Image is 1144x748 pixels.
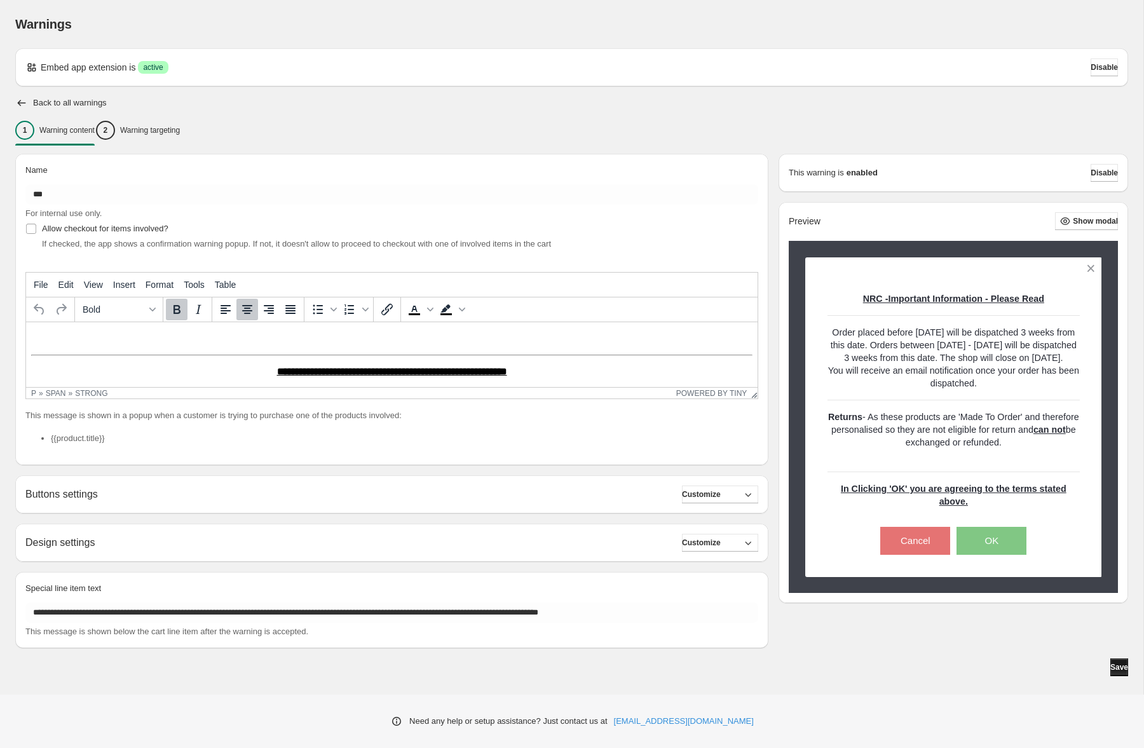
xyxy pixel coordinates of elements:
h2: Back to all warnings [33,98,107,108]
div: 1 [15,121,34,140]
span: Bold [83,304,145,315]
button: Save [1110,658,1128,676]
strong: can not [1033,425,1066,435]
a: [EMAIL_ADDRESS][DOMAIN_NAME] [614,715,754,728]
button: Disable [1091,164,1118,182]
button: Align center [236,299,258,320]
button: Cancel [880,527,950,555]
span: File [34,280,48,290]
span: View [84,280,103,290]
button: Align left [215,299,236,320]
span: This message is shown below the cart line item after the warning is accepted. [25,627,308,636]
button: Customize [682,486,758,503]
span: Show modal [1073,216,1118,226]
span: Table [215,280,236,290]
a: Powered by Tiny [676,389,747,398]
button: Disable [1091,58,1118,76]
h2: Buttons settings [25,488,98,500]
span: Save [1110,662,1128,672]
p: - As these products are 'Made To Order' and therefore personalised so they are not eligible for r... [827,411,1080,449]
button: Justify [280,299,301,320]
span: Allow checkout for items involved? [42,224,168,233]
div: 2 [96,121,115,140]
span: Disable [1091,62,1118,72]
span: Insert [113,280,135,290]
span: For internal use only. [25,208,102,218]
button: Bold [166,299,187,320]
div: » [69,389,73,398]
p: Embed app extension is [41,61,135,74]
button: Undo [29,299,50,320]
strong: NRC -Important Information - Please Read [863,294,1044,304]
span: Edit [58,280,74,290]
p: Warning content [39,125,95,135]
strong: enabled [847,167,878,179]
div: Text color [404,299,435,320]
button: Align right [258,299,280,320]
button: Show modal [1055,212,1118,230]
div: span [46,389,66,398]
h2: Design settings [25,536,95,548]
div: Bullet list [307,299,339,320]
span: Name [25,165,48,175]
span: Tools [184,280,205,290]
span: Customize [682,489,721,500]
p: Warning targeting [120,125,180,135]
span: active [143,62,163,72]
strong: In Clicking 'OK' you are agreeing to the terms stated above. [841,484,1066,507]
p: You will receive an email notification once your order has been dispatched. [827,364,1080,390]
p: Order placed before [DATE] will be dispatched 3 weeks from this date. Orders between [DATE] - [DA... [827,326,1080,364]
p: This message is shown in a popup when a customer is trying to purchase one of the products involved: [25,409,758,422]
button: Redo [50,299,72,320]
div: p [31,389,36,398]
p: This warning is [789,167,844,179]
div: Resize [747,388,758,398]
h2: Preview [789,216,821,227]
button: Customize [682,534,758,552]
span: Customize [682,538,721,548]
span: Format [146,280,174,290]
strong: Returns [828,412,862,422]
span: If checked, the app shows a confirmation warning popup. If not, it doesn't allow to proceed to ch... [42,239,551,248]
button: Insert/edit link [376,299,398,320]
iframe: Rich Text Area [26,322,758,387]
span: Warnings [15,17,72,31]
button: Formats [78,299,160,320]
button: 2Warning targeting [96,117,180,144]
button: OK [957,527,1026,555]
span: Disable [1091,168,1118,178]
div: strong [75,389,107,398]
span: Special line item text [25,583,101,593]
button: 1Warning content [15,117,95,144]
div: » [39,389,43,398]
button: Italic [187,299,209,320]
li: {{product.title}} [51,432,758,445]
div: Background color [435,299,467,320]
div: Numbered list [339,299,371,320]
